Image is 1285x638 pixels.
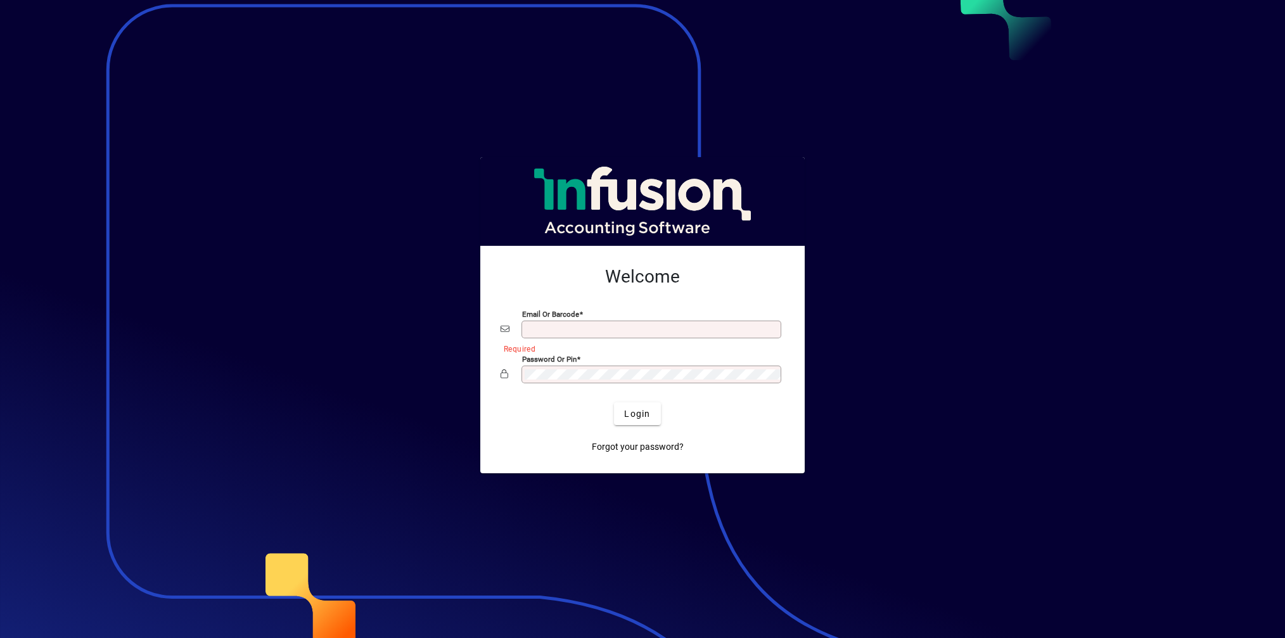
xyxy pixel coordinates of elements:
h2: Welcome [501,266,784,288]
button: Login [614,402,660,425]
span: Forgot your password? [592,440,684,454]
mat-error: Required [504,341,774,355]
mat-label: Email or Barcode [522,310,579,319]
mat-label: Password or Pin [522,355,577,364]
span: Login [624,407,650,421]
a: Forgot your password? [587,435,689,458]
